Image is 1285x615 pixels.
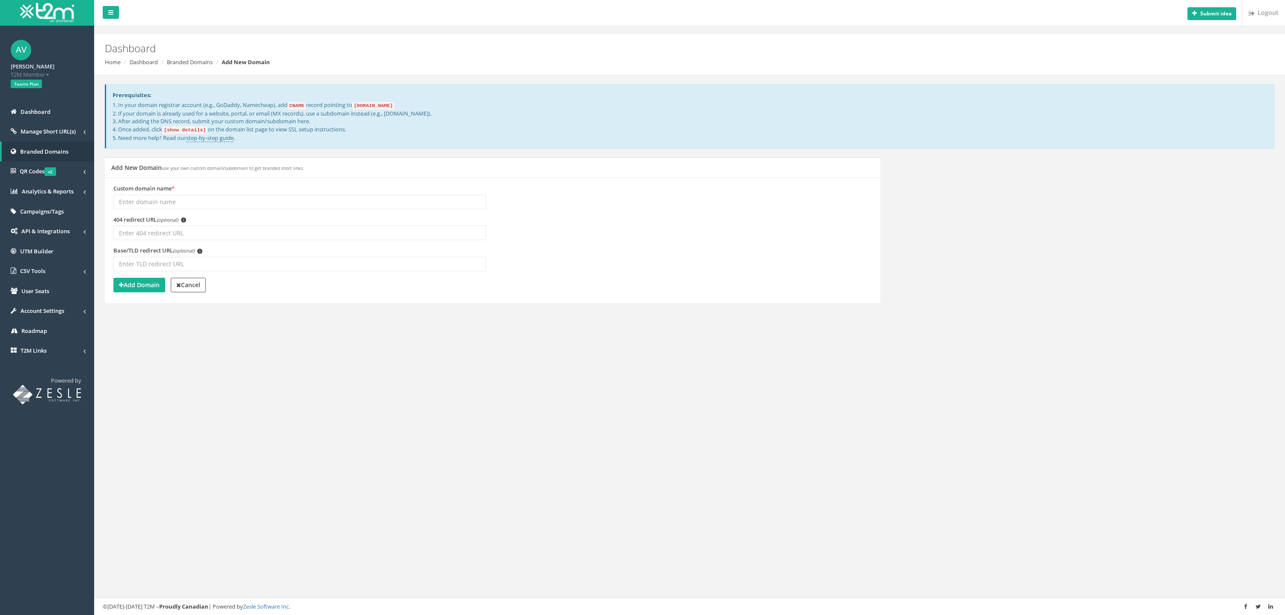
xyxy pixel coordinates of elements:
[51,377,81,384] span: Powered by
[21,327,47,335] span: Roadmap
[162,126,208,134] code: [show details]
[20,208,64,215] span: Campaigns/Tags
[11,71,83,79] span: T2M Member
[113,91,151,99] strong: Prerequisites:
[21,108,50,116] span: Dashboard
[11,60,83,78] a: [PERSON_NAME] T2M Member
[181,217,186,223] span: i
[21,347,47,354] span: T2M Links
[113,257,486,271] input: Enter TLD redirect URL
[21,227,70,235] span: API & Integrations
[113,247,202,255] label: Base/TLD redirect URL
[1200,10,1232,17] b: Submit idea
[162,165,304,171] small: use your own custom domain/subdomain to get branded short links.
[11,80,42,88] span: Teams Plan
[22,187,74,195] span: Analytics & Reports
[45,167,56,176] span: v2
[21,307,64,315] span: Account Settings
[113,195,486,209] input: Enter domain name
[105,43,1077,54] h2: Dashboard
[159,603,208,610] strong: Proudly Canadian
[105,58,121,66] a: Home
[352,102,395,110] code: [DOMAIN_NAME]
[20,247,53,255] span: UTM Builder
[167,58,213,66] a: Branded Domains
[20,167,56,175] span: QR Codes
[243,603,290,610] a: Zesle Software Inc.
[20,267,45,275] span: CSV Tools
[1187,7,1236,20] button: Submit idea
[113,216,186,224] label: 404 redirect URL
[119,281,160,289] strong: Add Domain
[113,101,1267,142] p: 1. In your domain registrar account (e.g., GoDaddy, Namecheap), add record pointing to 2. If your...
[113,184,175,193] label: Custom domain name
[11,40,31,60] span: AV
[176,281,200,289] strong: Cancel
[197,249,202,254] span: i
[21,287,49,295] span: User Seats
[103,603,1276,611] div: ©[DATE]-[DATE] T2M – | Powered by
[20,148,68,155] span: Branded Domains
[11,62,54,70] strong: [PERSON_NAME]
[157,217,178,223] em: (optional)
[113,278,165,292] button: Add Domain
[113,226,486,240] input: Enter 404 redirect URL
[173,247,194,254] em: (optional)
[222,58,270,66] strong: Add New Domain
[20,3,74,22] img: T2M
[288,102,306,110] code: CNAME
[130,58,158,66] a: Dashboard
[13,385,81,404] img: T2M URL Shortener powered by Zesle Software Inc.
[171,278,206,292] a: Cancel
[186,134,234,142] a: step-by-step guide
[21,128,76,135] span: Manage Short URL(s)
[111,164,304,171] h5: Add New Domain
